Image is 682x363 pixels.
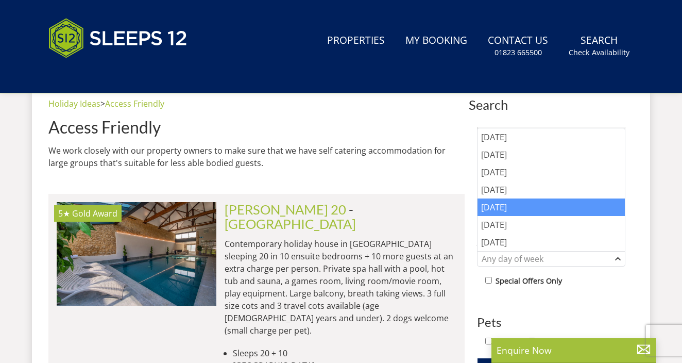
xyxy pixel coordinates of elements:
iframe: Customer reviews powered by Trustpilot [43,70,151,79]
small: 01823 665500 [495,47,542,58]
span: - [225,202,356,232]
a: [GEOGRAPHIC_DATA] [225,216,356,232]
p: Contemporary holiday house in [GEOGRAPHIC_DATA] sleeping 20 in 10 ensuite bedrooms + 10 more gues... [225,238,456,337]
h3: Pets [477,316,625,329]
div: [DATE] [478,199,625,216]
img: open-uri20231109-69-pb86i6.original. [57,202,216,305]
span: > [100,98,105,109]
div: [DATE] [478,181,625,199]
a: Contact Us01823 665500 [484,29,552,63]
img: Sleeps 12 [48,12,187,64]
p: Enquire Now [497,343,651,357]
p: We work closely with our property owners to make sure that we have self catering accommodation fo... [48,144,465,169]
a: My Booking [401,29,471,53]
h1: Access Friendly [48,118,465,136]
a: [PERSON_NAME] 20 [225,202,346,217]
div: Combobox [477,251,625,267]
div: [DATE] [478,128,625,146]
span: Churchill 20 has been awarded a Gold Award by Visit England [72,208,117,219]
a: SearchCheck Availability [565,29,634,63]
label: Special Offers Only [496,275,562,287]
li: Sleeps 20 + 10 [233,347,456,359]
small: Check Availability [569,47,629,58]
div: [DATE] [478,216,625,234]
label: Allowed [496,336,523,348]
a: Access Friendly [105,98,164,109]
a: 5★ Gold Award [57,202,216,305]
a: Properties [323,29,389,53]
a: Holiday Ideas [48,98,100,109]
label: Not Allowed [539,336,582,348]
div: [DATE] [478,146,625,163]
div: Any day of week [479,253,612,265]
div: [DATE] [478,234,625,251]
span: Search [469,97,634,112]
div: [DATE] [478,163,625,181]
span: Churchill 20 has a 5 star rating under the Quality in Tourism Scheme [58,208,70,219]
